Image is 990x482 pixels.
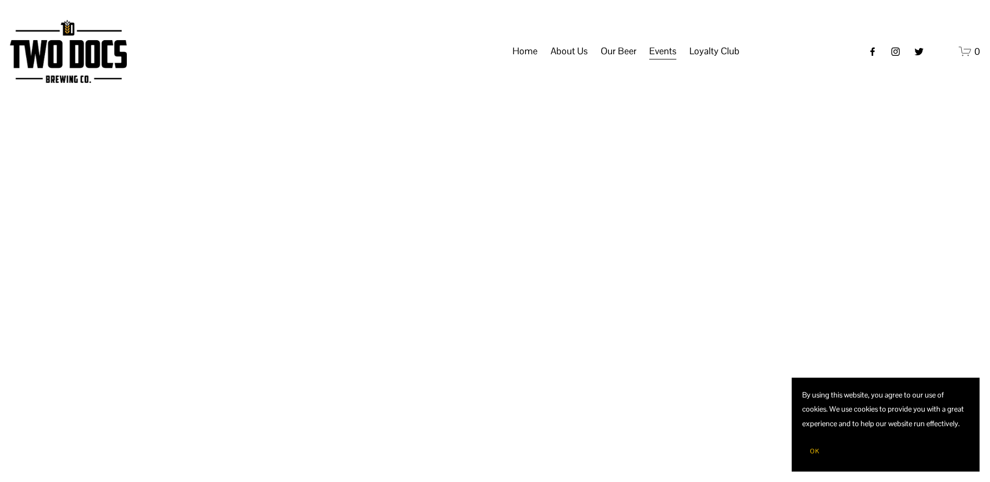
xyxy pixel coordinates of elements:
span: Loyalty Club [689,42,739,60]
a: instagram-unauth [890,46,901,57]
a: folder dropdown [601,42,637,62]
p: By using this website, you agree to our use of cookies. We use cookies to provide you with a grea... [802,388,969,431]
a: 0 items in cart [959,45,980,58]
span: OK [810,447,819,455]
a: Home [512,42,538,62]
span: Our Beer [601,42,637,60]
span: 0 [974,45,980,57]
a: folder dropdown [689,42,739,62]
span: Events [649,42,676,60]
img: Two Docs Brewing Co. [10,20,127,83]
a: Facebook [867,46,878,57]
span: About Us [551,42,588,60]
button: OK [802,441,827,461]
section: Cookie banner [792,378,980,472]
a: twitter-unauth [914,46,924,57]
a: folder dropdown [649,42,676,62]
a: folder dropdown [551,42,588,62]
